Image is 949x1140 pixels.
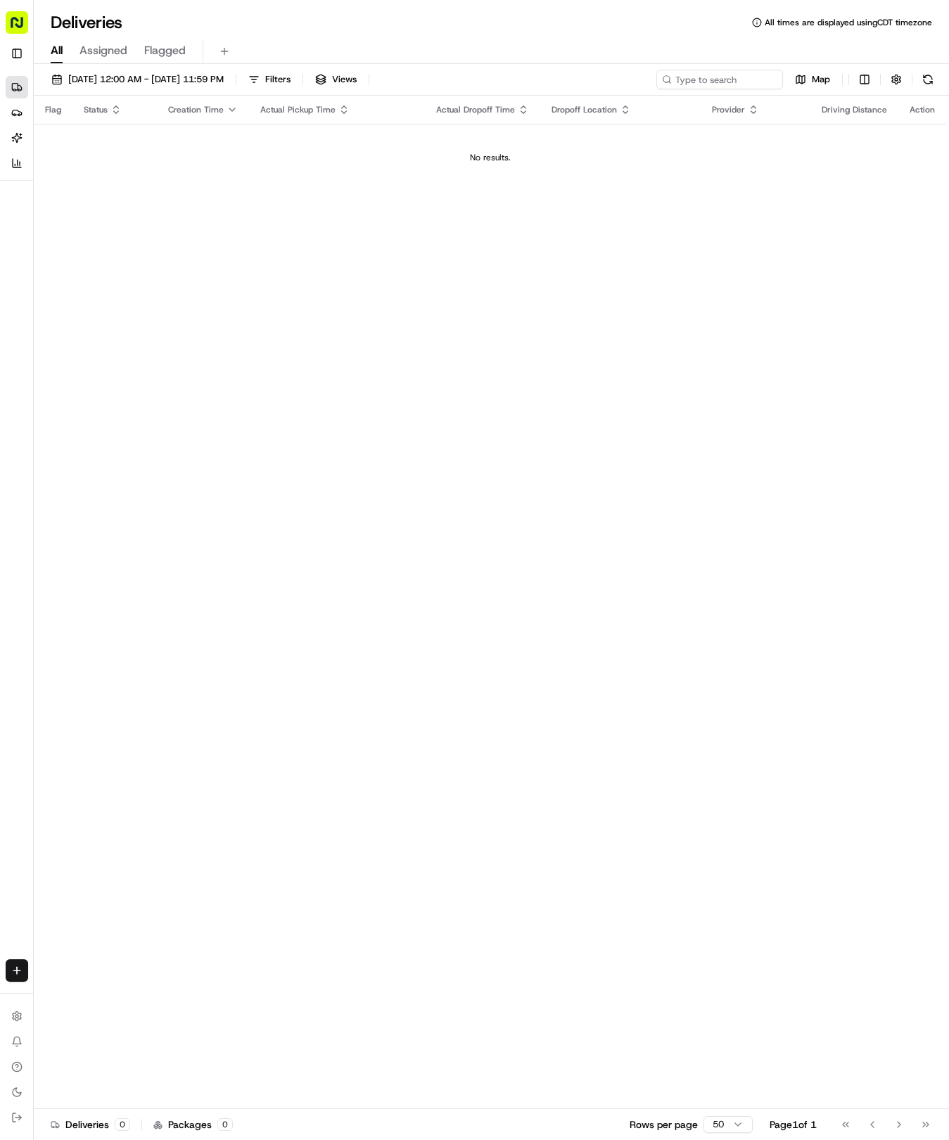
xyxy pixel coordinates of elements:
[39,152,941,163] div: No results.
[45,70,230,89] button: [DATE] 12:00 AM - [DATE] 11:59 PM
[79,42,127,59] span: Assigned
[910,104,935,115] div: Action
[168,104,224,115] span: Creation Time
[765,17,932,28] span: All times are displayed using CDT timezone
[217,1118,233,1131] div: 0
[712,104,745,115] span: Provider
[51,11,122,34] h1: Deliveries
[115,1118,130,1131] div: 0
[822,104,887,115] span: Driving Distance
[260,104,336,115] span: Actual Pickup Time
[265,73,291,86] span: Filters
[45,104,61,115] span: Flag
[812,73,830,86] span: Map
[84,104,108,115] span: Status
[656,70,783,89] input: Type to search
[309,70,363,89] button: Views
[552,104,617,115] span: Dropoff Location
[332,73,357,86] span: Views
[770,1117,817,1132] div: Page 1 of 1
[51,42,63,59] span: All
[242,70,297,89] button: Filters
[51,1117,130,1132] div: Deliveries
[144,42,186,59] span: Flagged
[630,1117,698,1132] p: Rows per page
[153,1117,233,1132] div: Packages
[789,70,836,89] button: Map
[68,73,224,86] span: [DATE] 12:00 AM - [DATE] 11:59 PM
[436,104,515,115] span: Actual Dropoff Time
[918,70,938,89] button: Refresh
